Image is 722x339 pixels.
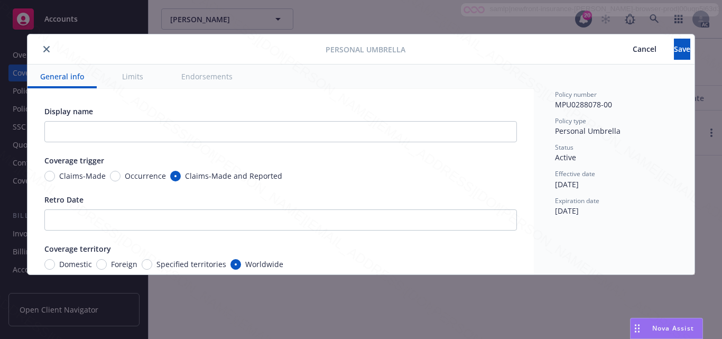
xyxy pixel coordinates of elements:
span: Worldwide [245,259,283,270]
button: Endorsements [169,65,245,88]
button: Limits [109,65,156,88]
span: Status [555,143,573,152]
span: MPU0288078-00 [555,99,612,109]
span: Active [555,152,576,162]
span: Personal Umbrella [555,126,621,136]
input: Specified territories [142,259,152,270]
span: Personal Umbrella [326,44,405,55]
button: General info [27,65,97,88]
span: Policy type [555,116,586,125]
button: Save [674,39,690,60]
span: Foreign [111,259,137,270]
span: Occurrence [125,170,166,181]
span: Expiration date [555,196,599,205]
span: Coverage territory [44,244,111,254]
input: Claims-Made and Reported [170,171,181,181]
input: Domestic [44,259,55,270]
span: Claims-Made [59,170,106,181]
input: Claims-Made [44,171,55,181]
input: Foreign [96,259,107,270]
span: Effective date [555,169,595,178]
span: Save [674,44,690,54]
span: Display name [44,106,93,116]
input: Worldwide [230,259,241,270]
span: Retro Date [44,195,84,205]
div: Drag to move [631,318,644,338]
span: Claims-Made and Reported [185,170,282,181]
span: Cancel [633,44,656,54]
button: Cancel [615,39,674,60]
span: Coverage trigger [44,155,104,166]
input: Occurrence [110,171,121,181]
span: Policy number [555,90,597,99]
span: [DATE] [555,179,579,189]
button: Nova Assist [630,318,703,339]
span: Nova Assist [652,324,694,333]
button: close [40,43,53,56]
span: [DATE] [555,206,579,216]
span: Domestic [59,259,92,270]
span: Specified territories [156,259,226,270]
